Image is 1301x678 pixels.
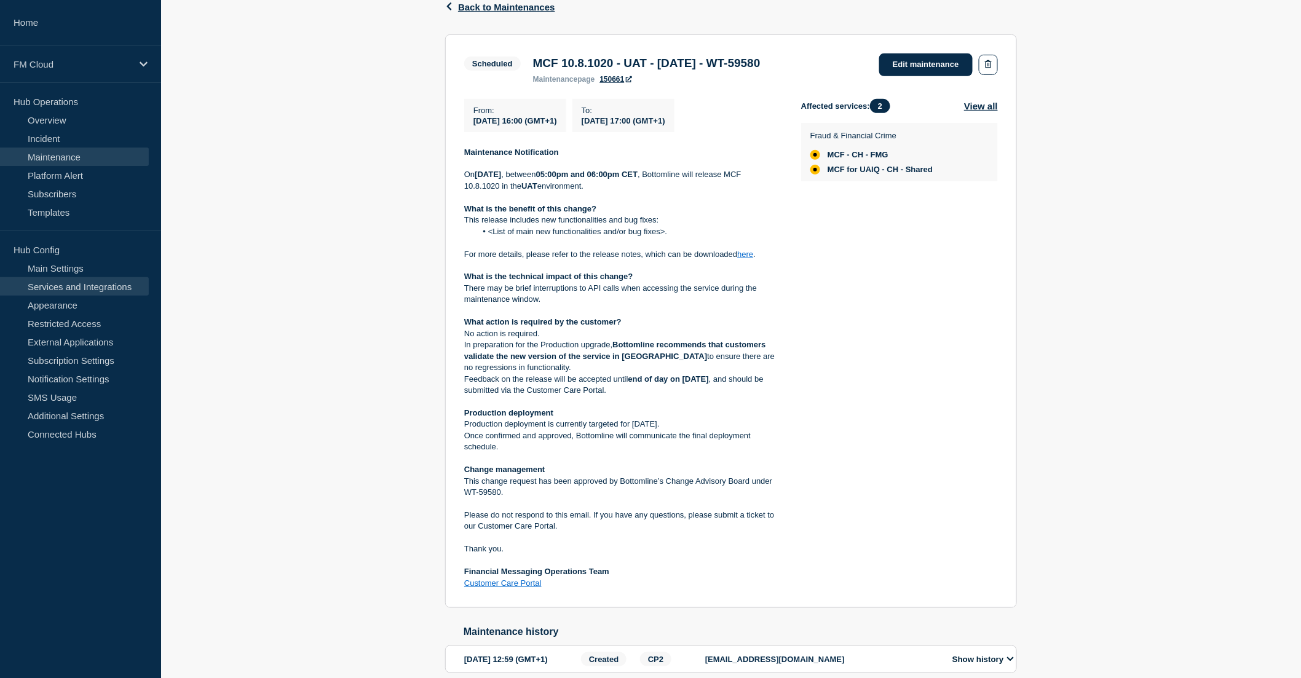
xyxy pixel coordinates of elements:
button: Back to Maintenances [445,2,555,12]
p: Please do not respond to this email. If you have any questions, please submit a ticket to our Cus... [464,510,781,532]
strong: Bottomline recommends that customers validate the new version of the service in [GEOGRAPHIC_DATA] [464,340,768,360]
p: Once confirmed and approved, Bottomline will communicate the final deployment schedule. [464,430,781,453]
strong: Production deployment [464,408,553,417]
a: 150661 [599,75,631,84]
p: Production deployment is currently targeted for [DATE]. [464,419,781,430]
button: View all [964,99,998,113]
p: Feedback on the release will be accepted until , and should be submitted via the Customer Care Po... [464,374,781,396]
span: Scheduled [464,57,521,71]
strong: UAT [521,181,537,191]
p: Fraud & Financial Crime [810,131,933,140]
a: Edit maintenance [879,53,973,76]
span: Back to Maintenances [458,2,555,12]
strong: [DATE] [475,170,501,179]
p: There may be brief interruptions to API calls when accessing the service during the maintenance w... [464,283,781,305]
p: This release includes new functionalities and bug fixes: [464,215,781,226]
strong: What action is required by the customer? [464,317,622,326]
strong: What is the technical impact of this change? [464,272,633,281]
span: maintenance [533,75,578,84]
span: [DATE] 17:00 (GMT+1) [582,116,665,125]
p: This change request has been approved by Bottomline’s Change Advisory Board under WT-59580. [464,476,781,499]
p: On , between , Bottomline will release MCF 10.8.1020 in the environment. [464,169,781,192]
strong: 05:00pm and 06:00pm CET [536,170,638,179]
span: Affected services: [801,99,896,113]
strong: Maintenance Notification [464,148,559,157]
span: MCF for UAIQ - CH - Shared [828,165,933,175]
span: MCF - CH - FMG [828,150,888,160]
li: <List of main new functionalities and/or bug fixes>. [477,226,782,237]
p: [EMAIL_ADDRESS][DOMAIN_NAME] [705,655,939,664]
strong: end of day on [DATE] [628,374,709,384]
p: FM Cloud [14,59,132,69]
p: Thank you. [464,543,781,554]
p: To : [582,106,665,115]
button: Show history [949,654,1018,664]
strong: What is the benefit of this change? [464,204,596,213]
p: From : [473,106,557,115]
h3: MCF 10.8.1020 - UAT - [DATE] - WT-59580 [533,57,761,70]
span: CP2 [640,652,671,666]
p: In preparation for the Production upgrade, to ensure there are no regressions in functionality. [464,339,781,373]
a: here [737,250,753,259]
a: Customer Care Portal [464,578,542,588]
p: For more details, please refer to the release notes, which can be downloaded . [464,249,781,260]
span: 2 [870,99,890,113]
div: [DATE] 12:59 (GMT+1) [464,652,577,666]
strong: Financial Messaging Operations Team [464,567,609,576]
div: affected [810,165,820,175]
span: Created [581,652,627,666]
h2: Maintenance history [464,626,1017,637]
span: [DATE] 16:00 (GMT+1) [473,116,557,125]
p: No action is required. [464,328,781,339]
div: affected [810,150,820,160]
p: page [533,75,595,84]
strong: Change management [464,465,545,474]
